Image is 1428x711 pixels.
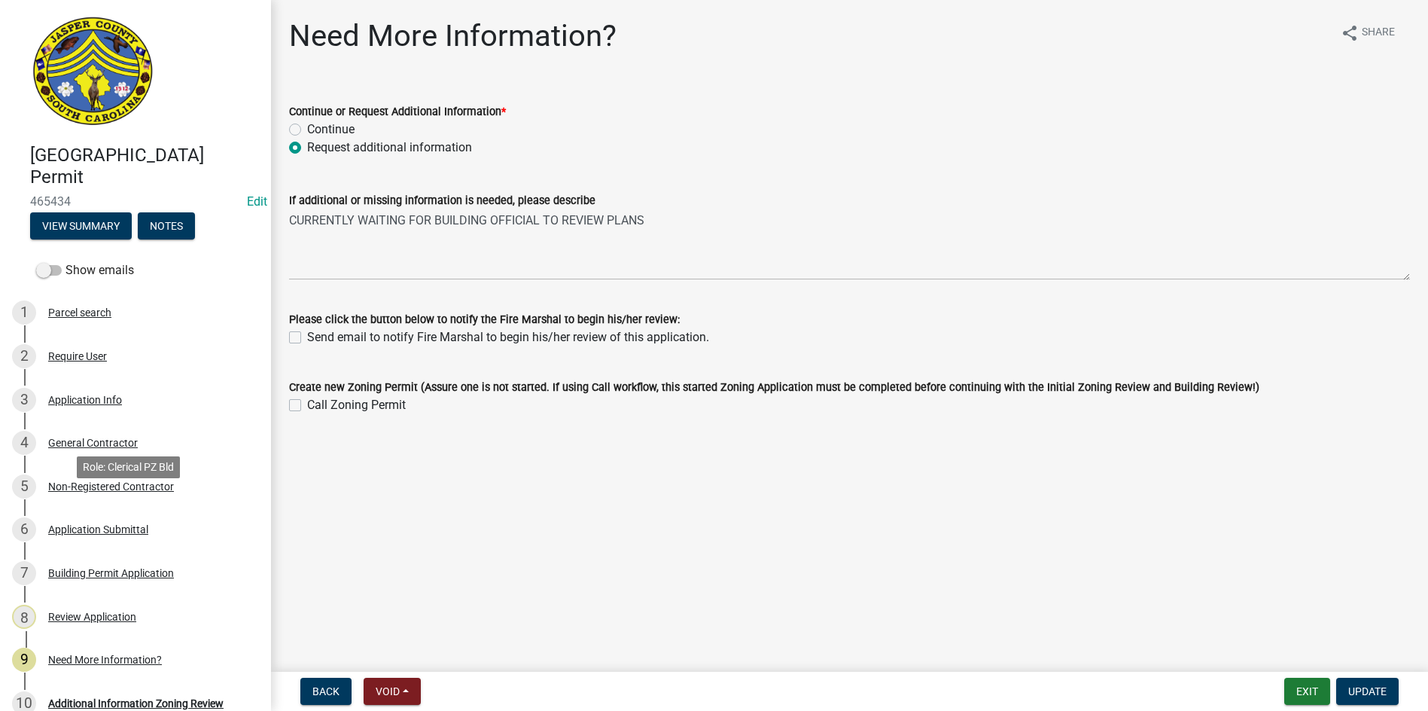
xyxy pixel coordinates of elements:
[48,395,122,405] div: Application Info
[48,351,107,362] div: Require User
[48,568,174,578] div: Building Permit Application
[289,107,506,117] label: Continue or Request Additional Information
[12,648,36,672] div: 9
[364,678,421,705] button: Void
[138,212,195,240] button: Notes
[48,524,148,535] div: Application Submittal
[48,481,174,492] div: Non-Registered Contractor
[247,194,267,209] wm-modal-confirm: Edit Application Number
[48,612,136,622] div: Review Application
[1341,24,1359,42] i: share
[289,18,617,54] h1: Need More Information?
[138,221,195,233] wm-modal-confirm: Notes
[1336,678,1399,705] button: Update
[48,698,224,709] div: Additional Information Zoning Review
[48,307,111,318] div: Parcel search
[307,328,709,346] label: Send email to notify Fire Marshal to begin his/her review of this application.
[289,196,595,206] label: If additional or missing information is needed, please describe
[247,194,267,209] a: Edit
[36,261,134,279] label: Show emails
[307,139,472,157] label: Request additional information
[30,145,259,188] h4: [GEOGRAPHIC_DATA] Permit
[12,475,36,499] div: 5
[12,605,36,629] div: 8
[12,388,36,412] div: 3
[289,315,680,325] label: Please click the button below to notify the Fire Marshal to begin his/her review:
[12,301,36,325] div: 1
[1362,24,1395,42] span: Share
[1329,18,1407,47] button: shareShare
[1284,678,1330,705] button: Exit
[12,517,36,542] div: 6
[312,685,339,697] span: Back
[77,456,180,478] div: Role: Clerical PZ Bld
[289,383,1259,393] label: Create new Zoning Permit (Assure one is not started. If using Call workflow, this started Zoning ...
[300,678,352,705] button: Back
[30,221,132,233] wm-modal-confirm: Summary
[1348,685,1387,697] span: Update
[48,438,138,448] div: General Contractor
[12,431,36,455] div: 4
[30,16,156,129] img: Jasper County, South Carolina
[307,396,406,414] label: Call Zoning Permit
[12,344,36,368] div: 2
[48,655,162,665] div: Need More Information?
[30,194,241,209] span: 465434
[307,121,355,139] label: Continue
[12,561,36,585] div: 7
[376,685,400,697] span: Void
[30,212,132,240] button: View Summary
